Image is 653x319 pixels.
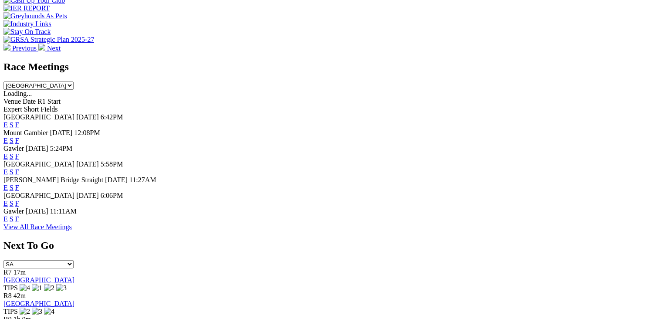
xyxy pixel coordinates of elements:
a: S [10,184,14,191]
a: E [3,153,8,160]
a: S [10,215,14,223]
span: [GEOGRAPHIC_DATA] [3,192,74,199]
span: 6:06PM [101,192,123,199]
a: F [15,137,19,144]
a: View All Race Meetings [3,223,72,231]
span: Gawler [3,145,24,152]
span: Short [24,105,39,113]
img: 2 [44,284,54,292]
h2: Race Meetings [3,61,650,73]
span: [DATE] [76,160,99,168]
span: 12:08PM [74,129,100,136]
span: [DATE] [50,129,73,136]
a: S [10,168,14,176]
a: [GEOGRAPHIC_DATA] [3,300,74,307]
img: Industry Links [3,20,51,28]
span: 17m [14,268,26,276]
span: [DATE] [26,207,48,215]
a: S [10,137,14,144]
a: E [3,168,8,176]
a: F [15,121,19,129]
span: Expert [3,105,22,113]
a: F [15,153,19,160]
span: Venue [3,98,21,105]
span: [PERSON_NAME] Bridge Straight [3,176,103,183]
a: F [15,168,19,176]
img: GRSA Strategic Plan 2025-27 [3,36,94,44]
img: 4 [44,308,54,316]
span: 6:42PM [101,113,123,121]
img: 3 [56,284,67,292]
span: TIPS [3,308,18,315]
span: 11:27AM [129,176,156,183]
img: 3 [32,308,42,316]
a: E [3,121,8,129]
span: 11:11AM [50,207,77,215]
img: 4 [20,284,30,292]
span: R1 Start [37,98,61,105]
a: E [3,137,8,144]
span: [GEOGRAPHIC_DATA] [3,113,74,121]
span: Fields [41,105,58,113]
span: Mount Gambier [3,129,48,136]
a: F [15,200,19,207]
img: 1 [32,284,42,292]
span: 5:58PM [101,160,123,168]
span: Previous [12,44,37,52]
span: [DATE] [26,145,48,152]
span: [DATE] [76,113,99,121]
a: E [3,184,8,191]
span: 5:24PM [50,145,73,152]
span: TIPS [3,284,18,292]
img: IER REPORT [3,4,50,12]
span: Loading... [3,90,32,97]
a: Next [38,44,61,52]
img: chevron-left-pager-white.svg [3,44,10,51]
img: chevron-right-pager-white.svg [38,44,45,51]
a: F [15,184,19,191]
img: Stay On Track [3,28,51,36]
span: [DATE] [105,176,128,183]
a: Previous [3,44,38,52]
span: Next [47,44,61,52]
a: E [3,215,8,223]
a: [GEOGRAPHIC_DATA] [3,276,74,284]
span: 42m [14,292,26,299]
img: 2 [20,308,30,316]
span: [GEOGRAPHIC_DATA] [3,160,74,168]
span: Gawler [3,207,24,215]
img: Greyhounds As Pets [3,12,67,20]
span: R8 [3,292,12,299]
span: Date [23,98,36,105]
a: S [10,121,14,129]
span: [DATE] [76,192,99,199]
a: F [15,215,19,223]
a: E [3,200,8,207]
a: S [10,153,14,160]
span: R7 [3,268,12,276]
h2: Next To Go [3,240,650,251]
a: S [10,200,14,207]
